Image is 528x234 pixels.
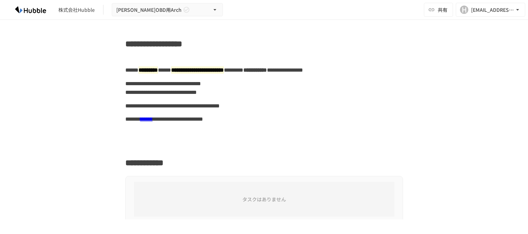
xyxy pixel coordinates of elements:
span: 共有 [438,6,447,14]
div: H [460,6,468,14]
button: [PERSON_NAME]OBD用Arch [112,3,223,17]
img: HzDRNkGCf7KYO4GfwKnzITak6oVsp5RHeZBEM1dQFiQ [8,4,53,15]
div: 株式会社Hubble [58,6,95,14]
h6: タスクはありません [134,195,394,203]
span: [PERSON_NAME]OBD用Arch [116,6,182,14]
button: 共有 [424,3,453,17]
div: [EMAIL_ADDRESS][DOMAIN_NAME] [471,6,514,14]
button: H[EMAIL_ADDRESS][DOMAIN_NAME] [456,3,525,17]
